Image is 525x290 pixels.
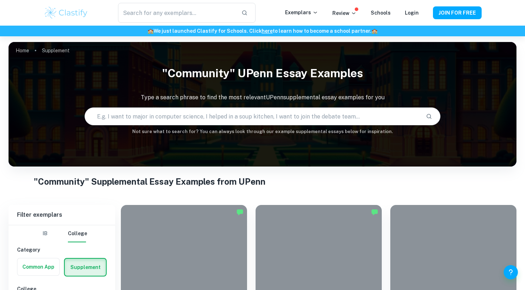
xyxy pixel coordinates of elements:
[405,10,419,16] a: Login
[17,258,59,275] button: Common App
[44,6,89,20] img: Clastify logo
[17,246,107,254] h6: Category
[371,28,377,34] span: 🏫
[34,175,491,188] h1: "Community" Supplemental Essay Examples from UPenn
[148,28,154,34] span: 🏫
[37,225,54,242] button: IB
[332,9,357,17] p: Review
[236,209,243,216] img: Marked
[68,225,87,242] button: College
[371,10,391,16] a: Schools
[65,259,106,276] button: Supplement
[118,3,235,23] input: Search for any exemplars...
[371,209,378,216] img: Marked
[285,9,318,16] p: Exemplars
[42,47,70,54] p: Supplement
[9,205,115,225] h6: Filter exemplars
[9,93,516,102] p: Type a search phrase to find the most relevant UPenn supplemental essay examples for you
[9,128,516,135] h6: Not sure what to search for? You can always look through our example supplemental essays below fo...
[504,265,518,279] button: Help and Feedback
[37,225,87,242] div: Filter type choice
[423,110,435,122] button: Search
[433,6,482,19] button: JOIN FOR FREE
[16,46,29,56] a: Home
[85,106,420,126] input: E.g. I want to major in computer science, I helped in a soup kitchen, I want to join the debate t...
[9,62,516,85] h1: "Community" UPenn Essay Examples
[1,27,524,35] h6: We just launched Clastify for Schools. Click to learn how to become a school partner.
[262,28,273,34] a: here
